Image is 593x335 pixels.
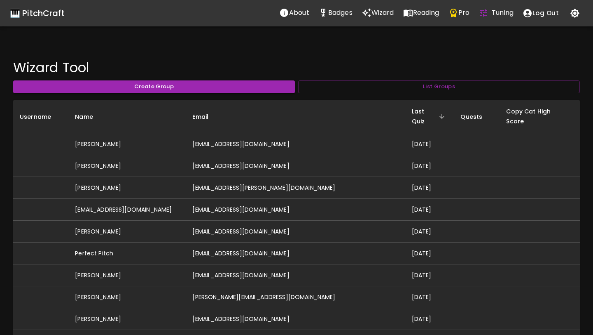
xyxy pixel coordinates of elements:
[314,5,357,22] a: Stats
[68,133,186,155] td: [PERSON_NAME]
[275,5,314,22] a: About
[460,112,493,122] span: Quests
[405,308,454,330] td: [DATE]
[68,243,186,264] td: Perfect Pitch
[492,8,514,18] p: Tuning
[328,8,353,18] p: Badges
[68,199,186,221] td: [EMAIL_ADDRESS][DOMAIN_NAME]
[412,106,448,126] span: Last Quiz
[186,177,405,199] td: [EMAIL_ADDRESS][PERSON_NAME][DOMAIN_NAME]
[405,133,454,155] td: [DATE]
[10,7,65,20] a: 🎹 PitchCraft
[186,308,405,330] td: [EMAIL_ADDRESS][DOMAIN_NAME]
[405,221,454,243] td: [DATE]
[405,155,454,177] td: [DATE]
[371,8,394,18] p: Wizard
[20,112,62,122] span: Username
[68,177,186,199] td: [PERSON_NAME]
[357,5,399,22] a: Wizard
[405,199,454,221] td: [DATE]
[68,264,186,286] td: [PERSON_NAME]
[186,286,405,308] td: [PERSON_NAME][EMAIL_ADDRESS][DOMAIN_NAME]
[75,112,104,122] span: Name
[298,80,580,93] button: List Groups
[405,264,454,286] td: [DATE]
[186,199,405,221] td: [EMAIL_ADDRESS][DOMAIN_NAME]
[186,133,405,155] td: [EMAIL_ADDRESS][DOMAIN_NAME]
[289,8,309,18] p: About
[68,155,186,177] td: [PERSON_NAME]
[405,177,454,199] td: [DATE]
[474,5,518,22] a: Tuning Quiz
[399,5,444,21] button: Reading
[186,264,405,286] td: [EMAIL_ADDRESS][DOMAIN_NAME]
[275,5,314,21] button: About
[444,5,474,21] button: Pro
[518,5,563,22] button: account of current user
[405,286,454,308] td: [DATE]
[405,243,454,264] td: [DATE]
[458,8,469,18] p: Pro
[186,221,405,243] td: [EMAIL_ADDRESS][DOMAIN_NAME]
[68,221,186,243] td: [PERSON_NAME]
[444,5,474,22] a: Pro
[68,286,186,308] td: [PERSON_NAME]
[13,80,295,93] button: Create Group
[399,5,444,22] a: Reading
[506,106,573,126] span: Copy Cat High Score
[413,8,439,18] p: Reading
[474,5,518,21] button: Tuning Quiz
[357,5,399,21] button: Wizard
[186,243,405,264] td: [EMAIL_ADDRESS][DOMAIN_NAME]
[13,59,580,76] h4: Wizard Tool
[186,155,405,177] td: [EMAIL_ADDRESS][DOMAIN_NAME]
[314,5,357,21] button: Stats
[192,112,219,122] span: Email
[68,308,186,330] td: [PERSON_NAME]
